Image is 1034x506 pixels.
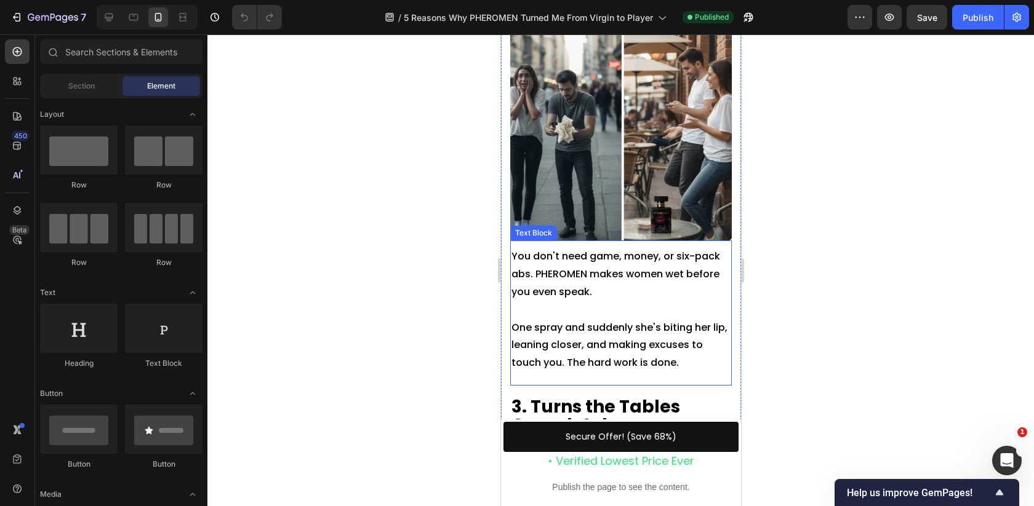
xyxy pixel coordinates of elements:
span: Save [917,12,937,23]
button: Publish [952,5,1004,30]
span: 1 [1017,427,1027,437]
div: Publish [963,11,993,24]
strong: 3. Turns the Tables Completely [10,360,179,403]
div: Heading [40,358,118,369]
span: Element [147,81,175,92]
div: Button [125,459,202,470]
input: Search Sections & Elements [40,39,202,64]
iframe: Intercom live chat [992,446,1022,475]
span: Section [68,81,95,92]
button: 7 [5,5,92,30]
p: One spray and suddenly she's biting her lip, leaning closer, and making excuses to touch you. The... [10,267,230,338]
div: Row [125,257,202,268]
div: Undo/Redo [232,5,282,30]
div: Text Block [125,358,202,369]
span: Toggle open [183,384,202,403]
div: Beta [9,225,30,235]
button: Show survey - Help us improve GemPages! [847,485,1007,500]
div: Row [40,180,118,191]
div: Button [40,459,118,470]
span: Button [40,388,63,399]
p: You don't need game, money, or six-pack abs. PHEROMEN makes women wet before you even speak. [10,213,230,266]
iframe: Design area [501,34,741,506]
span: Toggle open [183,283,202,302]
span: Toggle open [183,484,202,504]
span: / [398,11,401,24]
span: Help us improve GemPages! [847,487,992,499]
span: Media [40,489,62,500]
span: Layout [40,109,64,120]
div: Row [40,257,118,268]
div: 450 [12,131,30,141]
span: Published [695,12,729,23]
p: 7 [81,10,86,25]
span: 5 Reasons Why PHEROMEN Turned Me From Virgin to Player [404,11,653,24]
button: Save [907,5,947,30]
div: Text Block [12,193,54,204]
div: Row [125,180,202,191]
span: Toggle open [183,105,202,124]
span: Text [40,287,55,298]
